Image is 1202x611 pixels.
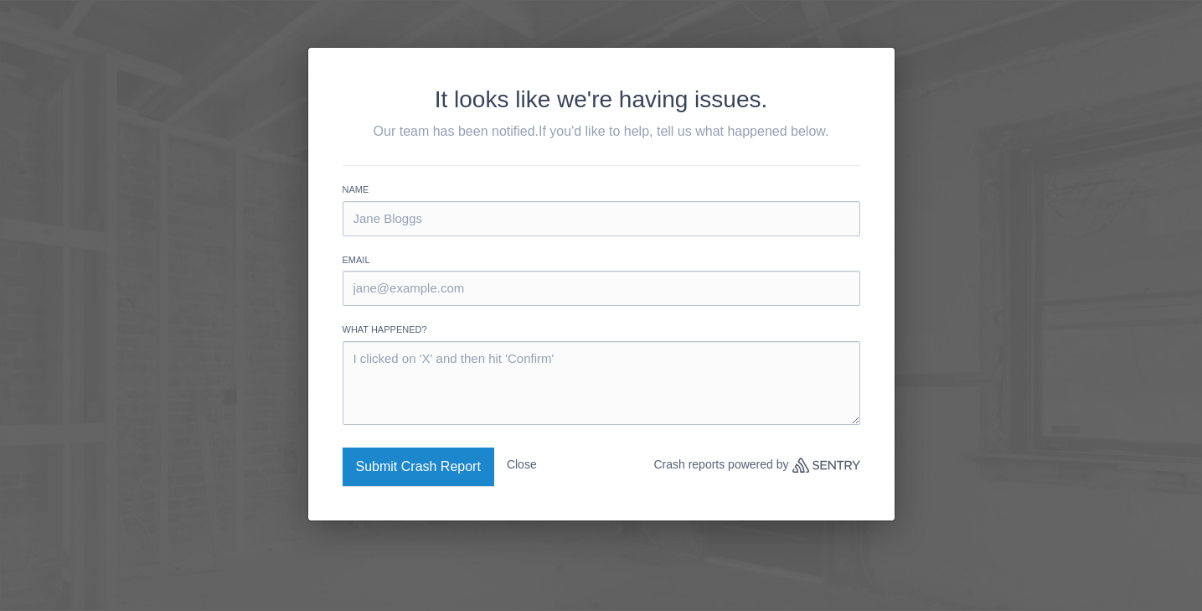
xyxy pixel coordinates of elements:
[343,253,860,267] label: Email
[343,122,860,142] p: Our team has been notified.
[343,448,494,486] button: Submit Crash Report
[343,183,860,197] label: Name
[539,124,828,138] span: If you'd like to help, tell us what happened below.
[343,82,860,117] h2: It looks like we're having issues.
[653,448,859,482] p: Crash reports powered by
[343,201,860,236] input: Jane Bloggs
[792,458,860,473] a: Sentry
[343,271,860,306] input: jane@example.com
[507,448,537,482] button: Close
[343,323,860,337] label: What happened?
